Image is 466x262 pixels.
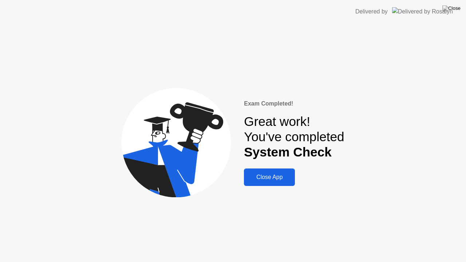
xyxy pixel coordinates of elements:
div: Close App [246,174,293,180]
b: System Check [244,145,332,159]
button: Close App [244,168,295,186]
div: Great work! You've completed [244,114,344,160]
div: Delivered by [355,7,388,16]
img: Close [442,5,461,11]
img: Delivered by Rosalyn [392,7,453,16]
div: Exam Completed! [244,99,344,108]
